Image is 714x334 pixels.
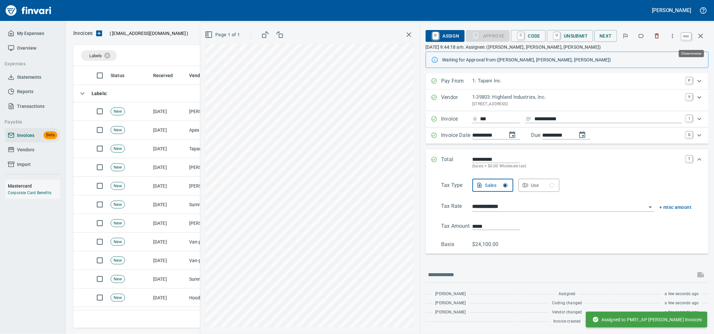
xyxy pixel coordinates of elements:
span: New [111,109,125,115]
button: Sales [473,179,513,192]
span: New [111,295,125,301]
div: Expand [426,73,709,90]
a: Statements [5,70,60,85]
button: Expenses [2,58,57,70]
p: Total [441,156,473,170]
span: Vendor / From [189,72,219,79]
span: This records your message into the invoice and notifies anyone mentioned [693,267,709,283]
span: Beta [44,131,57,139]
span: New [111,183,125,189]
span: Vendors [17,146,34,154]
p: Due [531,131,562,139]
a: U [554,32,560,39]
div: Expand [426,176,709,254]
span: Import [17,160,31,169]
span: [PERSON_NAME] [436,300,466,307]
p: 1-39803: Highland Industries, Inc. [473,93,682,101]
button: UUnsubmit [547,30,593,42]
span: Invoice created [554,318,581,325]
a: My Expenses [5,26,60,41]
button: Upload an Invoice [93,29,106,37]
td: [DATE] [151,307,187,329]
span: Assigned [559,291,576,297]
div: Expand [426,127,709,144]
span: New [111,276,125,282]
span: Code [516,30,541,42]
span: Status [111,72,133,79]
button: Payable [2,116,57,128]
a: C [518,32,524,39]
a: Vendors [5,142,60,157]
span: Received [153,72,181,79]
a: P [686,77,693,84]
td: Van-port Rigging Inc (1-11072) [187,233,252,251]
p: 1: Tapani Inc. [473,77,682,85]
p: Tax Type [441,181,473,192]
span: New [111,239,125,245]
button: Open [646,203,655,212]
td: [DATE] [151,121,187,140]
p: Invoice [441,115,473,124]
a: V [686,93,693,100]
button: Use [519,179,560,192]
span: New [111,220,125,226]
a: Reports [5,84,60,99]
span: Reports [17,88,33,96]
td: Summerhill Inspections LLC (1-30757) [187,195,252,214]
span: Vendor / From [189,72,228,79]
span: [PERSON_NAME] [436,309,466,316]
div: Coding Required [466,32,510,38]
p: Invoices [73,29,93,37]
button: RAssign [426,30,465,42]
span: a few seconds ago [665,309,699,316]
a: R [433,32,439,39]
button: Labels [634,29,649,43]
button: Flag [618,29,633,43]
button: More [666,29,680,43]
a: Corporate Card Benefits [8,191,51,195]
button: Page 1 of 1 [204,29,242,41]
div: Sales [485,181,508,190]
p: (basis + $0.00 Wholesale tax) [473,163,682,170]
span: Page 1 of 1 [206,31,240,39]
span: [PERSON_NAME] [436,291,466,297]
td: [DATE] [151,233,187,251]
button: change date [505,127,520,143]
span: Unsubmit [552,30,588,42]
button: Discard [650,29,664,43]
td: [DATE] [151,177,187,195]
span: Vendor changed [552,309,582,316]
td: [DATE] [151,289,187,307]
p: $24,100.00 [473,241,504,248]
button: CCode [511,30,546,42]
td: [DATE] [151,214,187,233]
td: [DATE] [151,140,187,158]
span: Assign [431,30,459,42]
p: Invoice Date [441,131,473,140]
span: New [111,146,125,152]
span: Invoices [17,131,34,140]
a: Transactions [5,99,60,114]
span: Statements [17,73,41,81]
h6: Mastercard [8,182,60,190]
span: Next [600,32,612,40]
td: Western States Equipment Co. (1-11113) [187,307,252,329]
a: InvoicesBeta [5,128,60,143]
span: Coding changed [552,300,582,307]
span: Overview [17,44,36,52]
td: Summerhill Inspections LLC (1-30757) [187,270,252,289]
p: Tax Rate [441,202,473,212]
span: a few seconds ago [665,300,699,307]
td: [PERSON_NAME] Bone Concrete Pumping Inc (1-24131) [187,158,252,177]
strong: Labels : [92,91,107,96]
a: Overview [5,41,60,56]
h5: [PERSON_NAME] [652,7,691,14]
img: Finvari [4,3,53,18]
button: + misc amount [660,203,692,211]
td: [DATE] [151,195,187,214]
div: Waiting for Approval from ([PERSON_NAME], [PERSON_NAME], [PERSON_NAME]) [442,54,703,66]
td: [DATE] [151,158,187,177]
div: Expand [426,149,709,176]
div: Expand [426,111,709,127]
